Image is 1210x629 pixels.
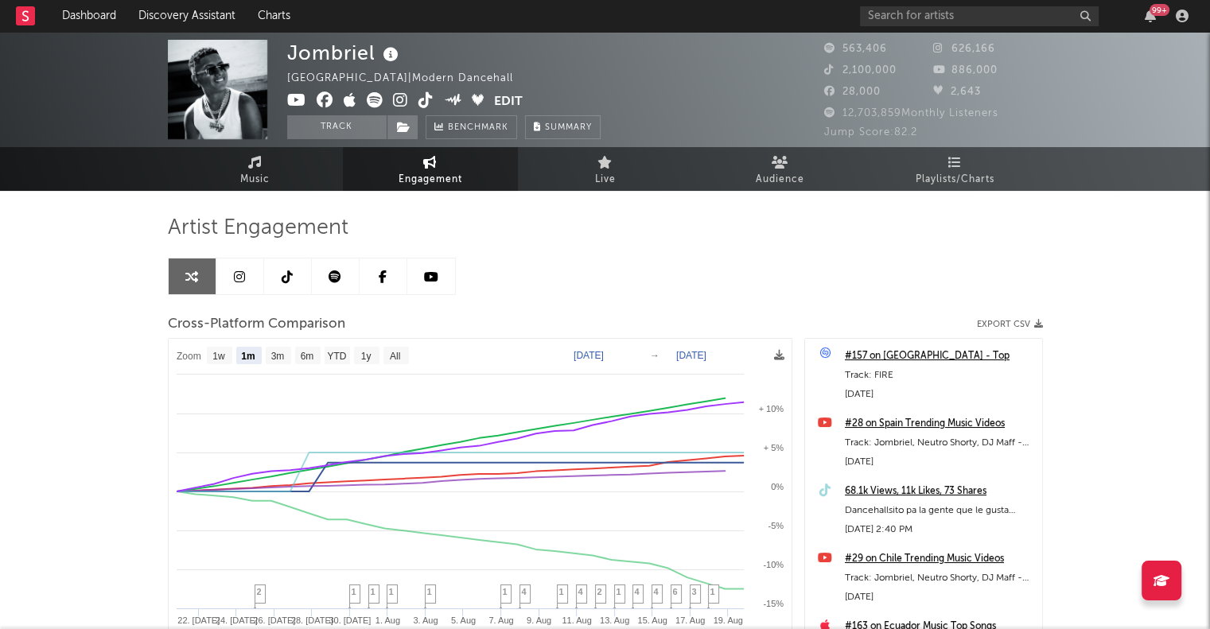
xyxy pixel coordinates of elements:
[763,599,784,608] text: -15%
[676,350,706,361] text: [DATE]
[763,560,784,569] text: -10%
[824,44,887,54] span: 563,406
[933,87,981,97] span: 2,643
[860,6,1099,26] input: Search for artists
[494,92,523,112] button: Edit
[287,69,531,88] div: [GEOGRAPHIC_DATA] | Modern Dancehall
[650,350,659,361] text: →
[845,414,1034,433] a: #28 on Spain Trending Music Videos
[933,44,995,54] span: 626,166
[824,87,881,97] span: 28,000
[845,588,1034,607] div: [DATE]
[771,482,784,491] text: 0%
[559,587,564,596] span: 1
[710,587,715,596] span: 1
[654,587,659,596] span: 4
[824,108,998,118] span: 12,703,859 Monthly Listeners
[399,170,462,189] span: Engagement
[845,385,1034,404] div: [DATE]
[1145,10,1156,22] button: 99+
[215,615,257,625] text: 24. [DATE]
[845,482,1034,501] a: 68.1k Views, 11k Likes, 73 Shares
[713,615,742,625] text: 19. Aug
[168,147,343,191] a: Music
[635,587,640,596] span: 4
[329,615,371,625] text: 30. [DATE]
[253,615,295,625] text: 26. [DATE]
[758,404,784,414] text: + 10%
[448,118,508,138] span: Benchmark
[574,350,604,361] text: [DATE]
[845,433,1034,452] div: Track: Jombriel, Neutro Shorty, DJ Maff - FIRE (Video Oficial)
[599,615,628,625] text: 13. Aug
[693,147,868,191] a: Audience
[327,351,346,362] text: YTD
[763,443,784,452] text: + 5%
[617,587,621,596] span: 1
[177,615,220,625] text: 22. [DATE]
[597,587,602,596] span: 2
[673,587,678,596] span: 6
[518,147,693,191] a: Live
[578,587,583,596] span: 4
[503,587,508,596] span: 1
[257,587,262,596] span: 2
[270,351,284,362] text: 3m
[562,615,591,625] text: 11. Aug
[389,587,394,596] span: 1
[526,615,551,625] text: 9. Aug
[488,615,513,625] text: 7. Aug
[522,587,527,596] span: 4
[427,587,432,596] span: 1
[360,351,371,362] text: 1y
[756,170,804,189] span: Audience
[545,123,592,132] span: Summary
[933,65,998,76] span: 886,000
[241,351,255,362] text: 1m
[168,219,348,238] span: Artist Engagement
[287,40,403,66] div: Jombriel
[426,115,517,139] a: Benchmark
[300,351,313,362] text: 6m
[824,65,897,76] span: 2,100,000
[595,170,616,189] span: Live
[845,501,1034,520] div: Dancehallsito pa la gente que le gusta perria
[525,115,601,139] button: Summary
[845,347,1034,366] a: #157 on [GEOGRAPHIC_DATA] - Top
[916,170,994,189] span: Playlists/Charts
[343,147,518,191] a: Engagement
[977,320,1043,329] button: Export CSV
[845,452,1034,472] div: [DATE]
[290,615,333,625] text: 28. [DATE]
[845,366,1034,385] div: Track: FIRE
[389,351,399,362] text: All
[240,170,270,189] span: Music
[692,587,697,596] span: 3
[168,315,345,334] span: Cross-Platform Comparison
[352,587,356,596] span: 1
[845,549,1034,569] a: #29 on Chile Trending Music Videos
[413,615,438,625] text: 3. Aug
[212,351,225,362] text: 1w
[371,587,375,596] span: 1
[868,147,1043,191] a: Playlists/Charts
[287,115,387,139] button: Track
[375,615,399,625] text: 1. Aug
[177,351,201,362] text: Zoom
[637,615,667,625] text: 15. Aug
[768,521,784,530] text: -5%
[845,569,1034,588] div: Track: Jombriel, Neutro Shorty, DJ Maff - FIRE (Video Oficial)
[450,615,475,625] text: 5. Aug
[824,127,917,138] span: Jump Score: 82.2
[1150,4,1169,16] div: 99 +
[845,520,1034,539] div: [DATE] 2:40 PM
[675,615,704,625] text: 17. Aug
